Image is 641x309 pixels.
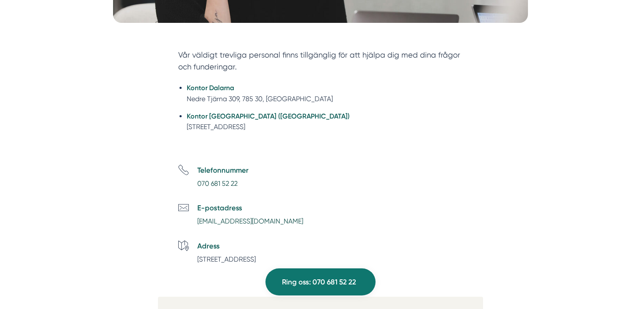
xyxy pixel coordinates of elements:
a: [EMAIL_ADDRESS][DOMAIN_NAME] [197,217,303,225]
h5: Adress [197,240,256,252]
section: Vår väldigt trevliga personal finns tillgänglig för att hjälpa dig med dina frågor och funderingar. [178,49,463,77]
li: [STREET_ADDRESS] [187,111,463,132]
a: 070 681 52 22 [197,179,238,188]
h5: E-postadress [197,202,303,214]
svg: Telefon [178,165,189,175]
strong: Kontor Dalarna [187,84,234,92]
span: Ring oss: 070 681 52 22 [282,276,356,288]
strong: Kontor [GEOGRAPHIC_DATA] ([GEOGRAPHIC_DATA]) [187,112,350,120]
h5: Telefonnummer [197,165,249,176]
a: Ring oss: 070 681 52 22 [265,268,376,295]
li: Nedre Tjärna 309, 785 30, [GEOGRAPHIC_DATA] [187,83,463,104]
p: [STREET_ADDRESS] [197,254,256,265]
